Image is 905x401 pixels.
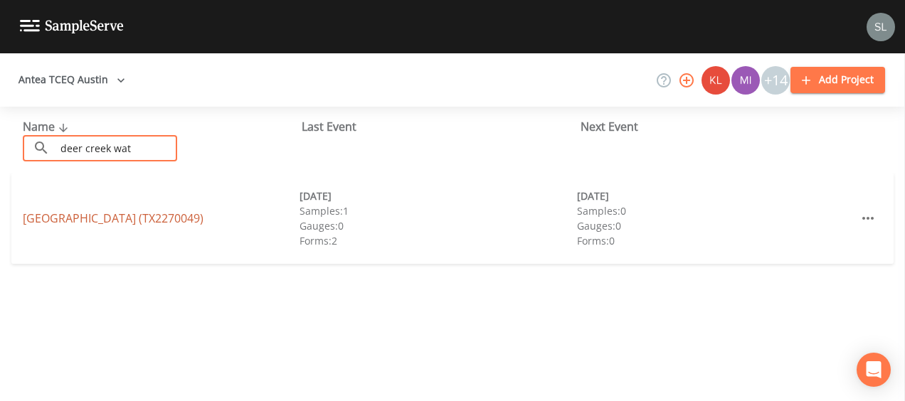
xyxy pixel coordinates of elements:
[577,233,854,248] div: Forms: 0
[761,66,790,95] div: +14
[867,13,895,41] img: 0d5b2d5fd6ef1337b72e1b2735c28582
[577,203,854,218] div: Samples: 0
[20,20,124,33] img: logo
[577,188,854,203] div: [DATE]
[701,66,731,95] div: Kler Teran
[300,203,576,218] div: Samples: 1
[581,118,859,135] div: Next Event
[300,218,576,233] div: Gauges: 0
[300,233,576,248] div: Forms: 2
[55,135,177,161] input: Search Projects
[702,66,730,95] img: 9c4450d90d3b8045b2e5fa62e4f92659
[13,67,131,93] button: Antea TCEQ Austin
[731,66,760,95] img: a1ea4ff7c53760f38bef77ef7c6649bf
[731,66,761,95] div: Miriaha Caddie
[23,119,72,134] span: Name
[23,210,203,226] a: [GEOGRAPHIC_DATA] (TX2270049)
[857,353,891,387] div: Open Intercom Messenger
[577,218,854,233] div: Gauges: 0
[790,67,885,93] button: Add Project
[300,188,576,203] div: [DATE]
[302,118,581,135] div: Last Event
